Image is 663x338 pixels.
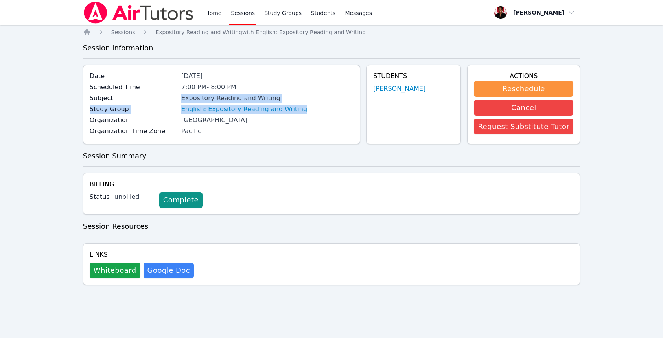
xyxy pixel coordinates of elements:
[83,28,580,36] nav: Breadcrumb
[90,250,194,259] h4: Links
[474,72,573,81] h4: Actions
[155,29,366,35] span: Expository Reading and Writing with English: Expository Reading and Writing
[181,94,354,103] div: Expository Reading and Writing
[90,94,177,103] label: Subject
[181,72,354,81] div: [DATE]
[181,83,354,92] div: 7:00 PM - 8:00 PM
[90,127,177,136] label: Organization Time Zone
[114,192,153,202] div: unbilled
[83,2,194,24] img: Air Tutors
[83,221,580,232] h3: Session Resources
[373,72,454,81] h4: Students
[83,151,580,162] h3: Session Summary
[181,127,354,136] div: Pacific
[90,83,177,92] label: Scheduled Time
[144,263,194,278] a: Google Doc
[181,105,307,114] a: English: Expository Reading and Writing
[474,119,573,134] button: Request Substitute Tutor
[155,28,366,36] a: Expository Reading and Writingwith English: Expository Reading and Writing
[90,105,177,114] label: Study Group
[345,9,372,17] span: Messages
[90,116,177,125] label: Organization
[90,192,110,202] label: Status
[474,81,573,97] button: Reschedule
[474,100,573,116] button: Cancel
[373,84,425,94] a: [PERSON_NAME]
[90,72,177,81] label: Date
[83,42,580,53] h3: Session Information
[159,192,203,208] a: Complete
[90,263,140,278] button: Whiteboard
[111,29,135,35] span: Sessions
[90,180,574,189] h4: Billing
[181,116,354,125] div: [GEOGRAPHIC_DATA]
[111,28,135,36] a: Sessions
